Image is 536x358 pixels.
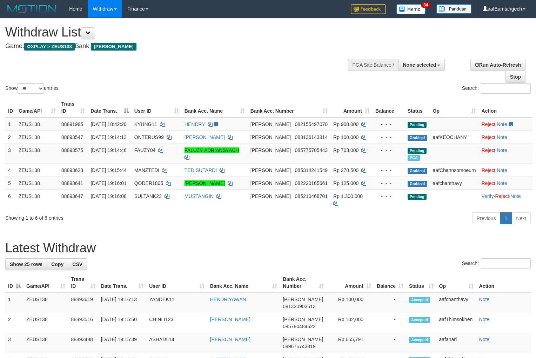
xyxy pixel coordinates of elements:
td: · · [479,190,532,210]
span: [DATE] 19:15:44 [91,167,126,173]
label: Show entries [5,83,59,94]
span: 88893641 [61,180,83,186]
a: Note [497,167,507,173]
td: aafChannsomoeurn [430,164,479,177]
td: ZEUS138 [16,118,59,131]
span: 88893575 [61,147,83,153]
td: ZEUS138 [24,333,68,353]
span: Marked by aafanarl [408,155,420,161]
span: Accepted [409,297,430,303]
th: Bank Acc. Name: activate to sort column ascending [182,98,248,118]
span: [PERSON_NAME] [250,167,291,173]
h1: Latest Withdraw [5,241,531,255]
th: Balance [373,98,405,118]
th: User ID: activate to sort column ascending [132,98,182,118]
span: Rp 703.000 [333,147,359,153]
span: ONTERUS99 [134,134,164,140]
div: PGA Site Balance / [348,59,398,71]
div: - - - [375,134,402,141]
span: Accepted [409,317,430,323]
span: Rp 270.500 [333,167,359,173]
span: Rp 100.000 [333,134,359,140]
td: 1 [5,293,24,313]
th: Op: activate to sort column ascending [430,98,479,118]
span: [DATE] 18:42:20 [91,121,126,127]
td: YANDEK11 [146,293,207,313]
span: [PERSON_NAME] [250,180,291,186]
span: 88893647 [61,193,83,199]
a: Reject [482,180,496,186]
td: aafchanthavy [436,293,476,313]
span: 88893628 [61,167,83,173]
a: Note [497,134,507,140]
td: 2 [5,313,24,333]
td: 1 [5,118,16,131]
span: KYUNG11 [134,121,157,127]
div: - - - [375,180,402,187]
button: None selected [398,59,445,71]
a: Note [510,193,521,199]
td: ZEUS138 [16,177,59,190]
span: Copy [51,261,63,267]
a: Reject [482,134,496,140]
img: panduan.png [436,4,471,14]
span: [PERSON_NAME] [250,193,291,199]
td: 88893516 [68,313,98,333]
h1: Withdraw List [5,25,350,39]
span: Pending [408,148,427,154]
span: Copy 085780484622 to clipboard [283,324,315,329]
span: FAUZY04 [134,147,156,153]
a: Copy [47,258,68,270]
span: [DATE] 19:16:08 [91,193,126,199]
th: Status [405,98,430,118]
td: 88893488 [68,333,98,353]
th: Bank Acc. Number: activate to sort column ascending [248,98,330,118]
a: Note [497,180,507,186]
span: Rp 1.300.000 [333,193,363,199]
img: Button%20Memo.svg [396,4,426,14]
label: Search: [462,258,531,269]
span: Copy 082155497070 to clipboard [295,121,328,127]
th: ID [5,98,16,118]
a: Note [479,337,490,342]
div: - - - [375,167,402,174]
span: [DATE] 19:16:01 [91,180,126,186]
div: Showing 1 to 6 of 6 entries [5,212,218,221]
span: None selected [403,62,436,68]
td: 88893619 [68,293,98,313]
th: Balance: activate to sort column ascending [374,273,406,293]
span: [DATE] 19:14:13 [91,134,126,140]
td: aafchanthavy [430,177,479,190]
a: 1 [500,212,512,224]
span: OXPLAY > ZEUS138 [24,43,75,51]
a: Stop [505,71,525,83]
a: Note [479,317,490,322]
a: HENDRIYAWAN [210,297,246,302]
th: Date Trans.: activate to sort column ascending [98,273,147,293]
span: Copy 085210468701 to clipboard [295,193,328,199]
a: Reject [495,193,509,199]
th: Game/API: activate to sort column ascending [24,273,68,293]
th: Status: activate to sort column ascending [406,273,436,293]
th: ID: activate to sort column descending [5,273,24,293]
td: · [479,118,532,131]
span: [PERSON_NAME] [283,337,323,342]
span: Copy 083136143814 to clipboard [295,134,328,140]
span: 88891985 [61,121,83,127]
td: 3 [5,333,24,353]
span: MANZTEDI [134,167,160,173]
span: Pending [408,194,427,200]
a: Run Auto-Refresh [470,59,525,71]
a: Previous [472,212,500,224]
th: Op: activate to sort column ascending [436,273,476,293]
select: Showentries [18,83,44,94]
td: aafThimsokhen [436,313,476,333]
img: Feedback.jpg [351,4,386,14]
span: Copy 085775705443 to clipboard [295,147,328,153]
th: Game/API: activate to sort column ascending [16,98,59,118]
img: MOTION_logo.png [5,4,59,14]
div: - - - [375,193,402,200]
td: ASHADII14 [146,333,207,353]
span: Copy 082220165661 to clipboard [295,180,328,186]
td: - [374,293,406,313]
